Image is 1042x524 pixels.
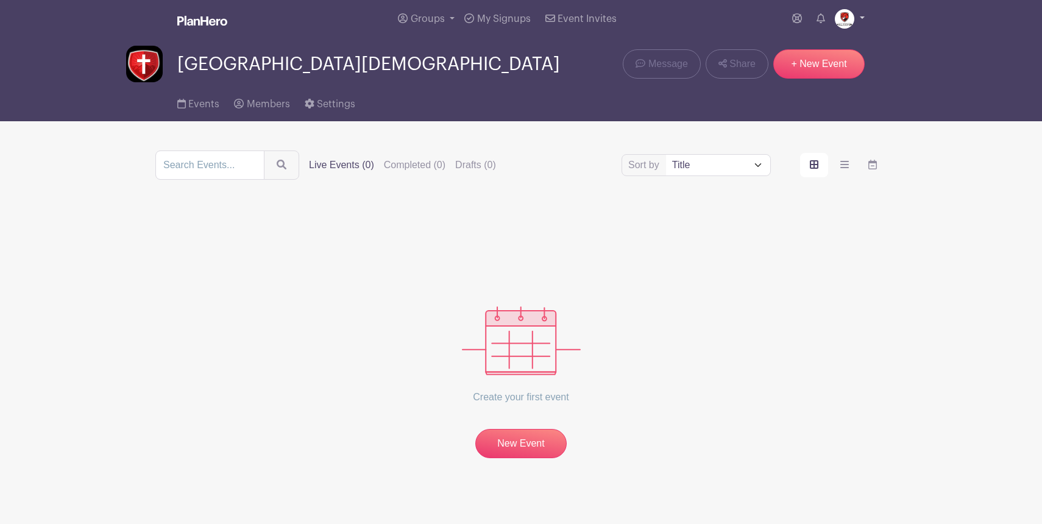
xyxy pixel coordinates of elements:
[177,54,560,74] span: [GEOGRAPHIC_DATA][DEMOGRAPHIC_DATA]
[177,16,227,26] img: logo_white-6c42ec7e38ccf1d336a20a19083b03d10ae64f83f12c07503d8b9e83406b4c7d.svg
[462,306,581,375] img: events_empty-56550af544ae17c43cc50f3ebafa394433d06d5f1891c01edc4b5d1d59cfda54.svg
[455,158,496,172] label: Drafts (0)
[835,9,854,29] img: download.png
[177,82,219,121] a: Events
[475,429,567,458] a: New Event
[706,49,768,79] a: Share
[188,99,219,109] span: Events
[558,14,617,24] span: Event Invites
[623,49,700,79] a: Message
[317,99,355,109] span: Settings
[648,57,688,71] span: Message
[800,153,887,177] div: order and view
[247,99,290,109] span: Members
[305,82,355,121] a: Settings
[234,82,289,121] a: Members
[628,158,663,172] label: Sort by
[773,49,865,79] a: + New Event
[729,57,756,71] span: Share
[477,14,531,24] span: My Signups
[462,375,581,419] p: Create your first event
[309,158,506,172] div: filters
[384,158,445,172] label: Completed (0)
[126,46,163,82] img: Screenshot%202024-12-12%20at%204.31.46%E2%80%AFPM.png
[411,14,445,24] span: Groups
[155,150,264,180] input: Search Events...
[309,158,374,172] label: Live Events (0)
